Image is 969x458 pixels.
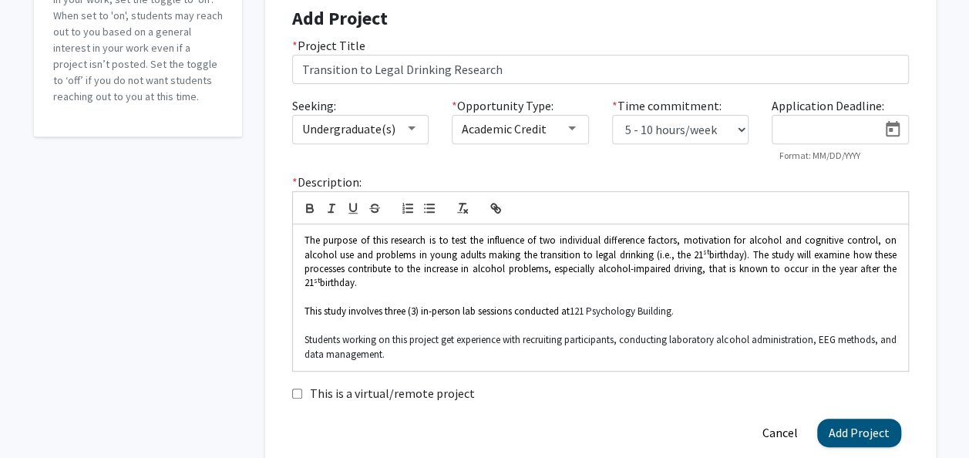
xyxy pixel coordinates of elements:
span: birthday). The study will examine how these processes contribute to the increase in alcohol probl... [304,248,899,290]
button: Add Project [817,419,901,447]
span: This study involves three (3) in-person lab sessions conducted at [304,305,570,318]
sup: st [703,247,709,257]
label: This is a virtual/remote project [310,384,475,402]
strong: Add Project [292,6,388,30]
mat-hint: Format: MM/DD/YYYY [779,150,860,161]
sup: st [314,275,320,285]
p: 121 Psychology Building. [304,305,897,318]
label: Description: [292,173,362,191]
button: Open calendar [877,116,908,143]
span: Academic Credit [462,121,547,136]
label: Opportunity Type: [452,96,553,115]
span: The purpose of this research is to test the influence of two individual difference factors, motiv... [304,234,899,261]
button: Cancel [751,419,809,447]
label: Seeking: [292,96,336,115]
label: Time commitment: [612,96,722,115]
iframe: Chat [12,389,66,446]
label: Application Deadline: [772,96,884,115]
p: Students working on this project get experience with recruiting participants, conducting laborato... [304,333,897,362]
span: birthday. [320,276,357,289]
label: Project Title [292,36,365,55]
span: Undergraduate(s) [302,121,395,136]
